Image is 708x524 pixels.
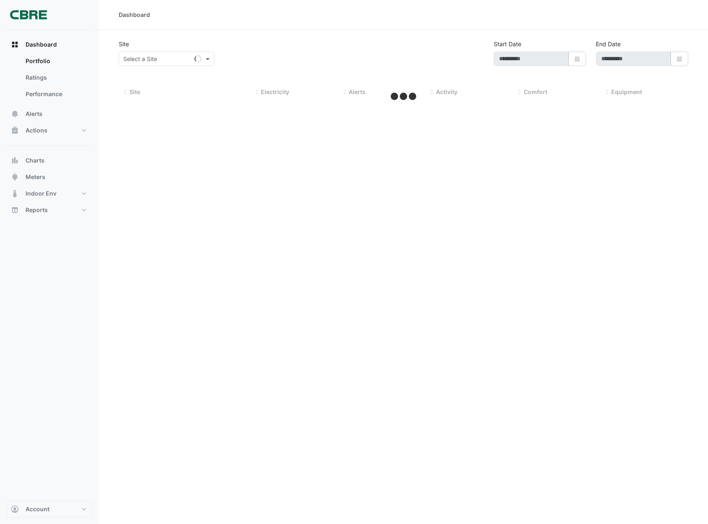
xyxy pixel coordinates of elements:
span: Account [26,505,49,513]
span: Comfort [524,88,547,95]
a: Portfolio [19,53,92,69]
span: Indoor Env [26,189,56,198]
span: Meters [26,173,45,181]
img: Company Logo [10,7,47,23]
span: Electricity [261,88,289,95]
span: Alerts [26,110,42,118]
span: Reports [26,206,48,214]
label: Site [119,40,129,48]
app-icon: Dashboard [11,40,19,49]
button: Indoor Env [7,185,92,202]
button: Actions [7,122,92,139]
button: Account [7,501,92,517]
app-icon: Actions [11,126,19,135]
app-icon: Meters [11,173,19,181]
a: Ratings [19,69,92,86]
app-icon: Alerts [11,110,19,118]
div: Dashboard [119,10,150,19]
button: Dashboard [7,36,92,53]
app-icon: Reports [11,206,19,214]
span: Site [129,88,140,95]
label: Start Date [494,40,521,48]
span: Activity [436,88,457,95]
span: Alerts [349,88,366,95]
button: Meters [7,169,92,185]
span: Actions [26,126,47,135]
app-icon: Indoor Env [11,189,19,198]
div: Dashboard [7,53,92,106]
button: Charts [7,152,92,169]
span: Dashboard [26,40,57,49]
span: Equipment [611,88,642,95]
button: Reports [7,202,92,218]
a: Performance [19,86,92,102]
label: End Date [596,40,621,48]
app-icon: Charts [11,156,19,165]
button: Alerts [7,106,92,122]
span: Charts [26,156,45,165]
